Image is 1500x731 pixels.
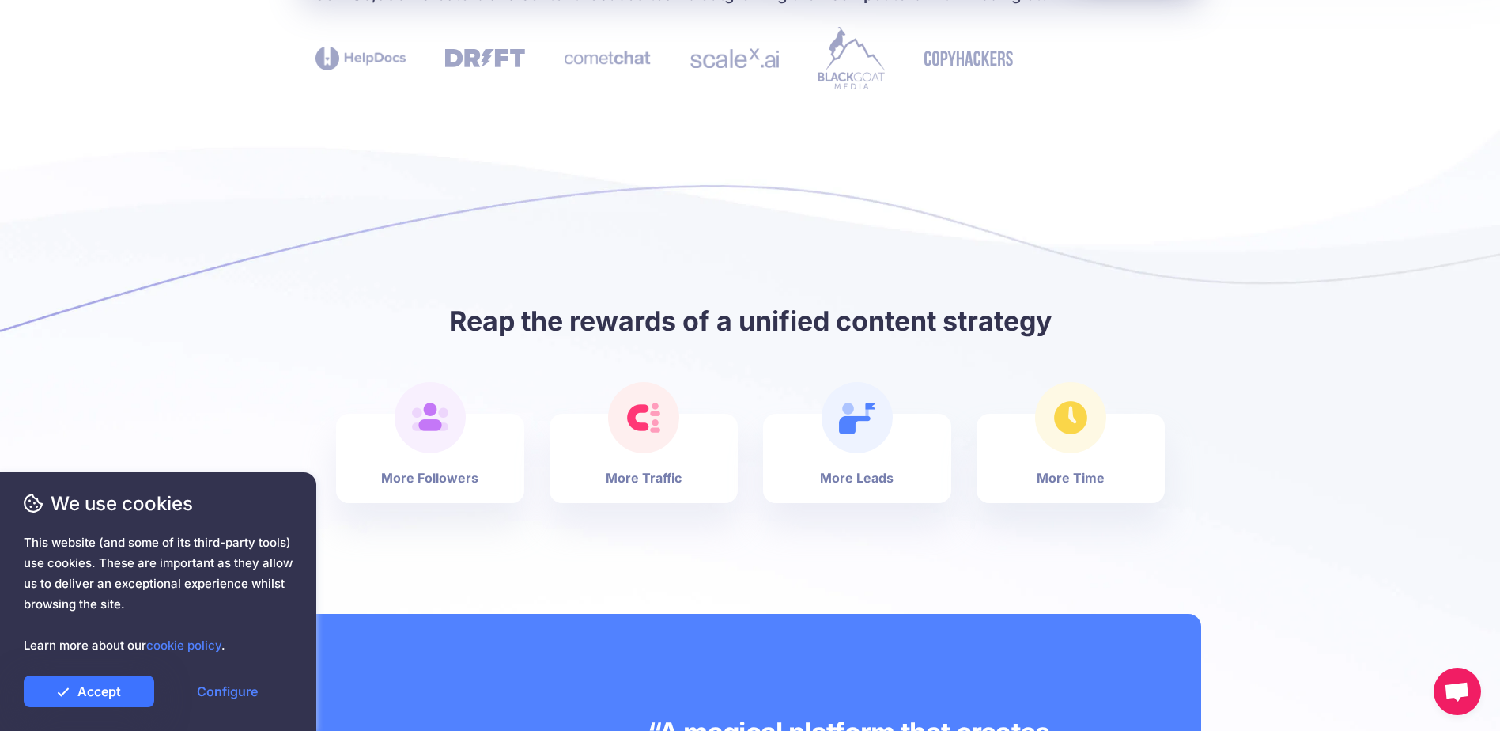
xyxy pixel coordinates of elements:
h2: Reap the rewards of a unified content strategy [315,303,1185,339]
a: cookie policy [146,638,221,653]
a: Configure [162,676,293,707]
div: Open chat [1434,668,1481,715]
b: More Time [1037,468,1105,487]
span: We use cookies [24,490,293,517]
a: Accept [24,676,154,707]
b: More Traffic [606,468,682,487]
span: This website (and some of its third-party tools) use cookies. These are important as they allow u... [24,532,293,656]
b: More Followers [381,468,478,487]
b: More Leads [820,468,894,487]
